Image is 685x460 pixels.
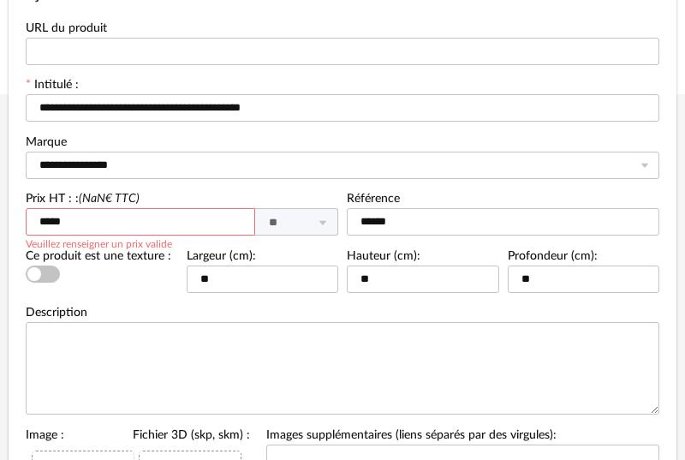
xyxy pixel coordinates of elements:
[187,250,256,266] label: Largeur (cm):
[266,429,557,445] label: Images supplémentaires (liens séparés par des virgules):
[26,22,107,38] label: URL du produit
[26,307,87,322] label: Description
[26,136,67,152] label: Marque
[133,429,250,445] label: Fichier 3D (skp, skm) :
[79,193,140,205] i: (NaN€ TTC)
[26,236,172,249] div: Veuillez renseigner un prix valide
[26,250,171,266] label: Ce produit est une texture :
[26,429,64,445] label: Image :
[347,250,420,266] label: Hauteur (cm):
[26,79,79,94] label: Intitulé :
[347,193,400,208] label: Référence
[508,250,598,266] label: Profondeur (cm):
[26,193,140,205] label: Prix HT : :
